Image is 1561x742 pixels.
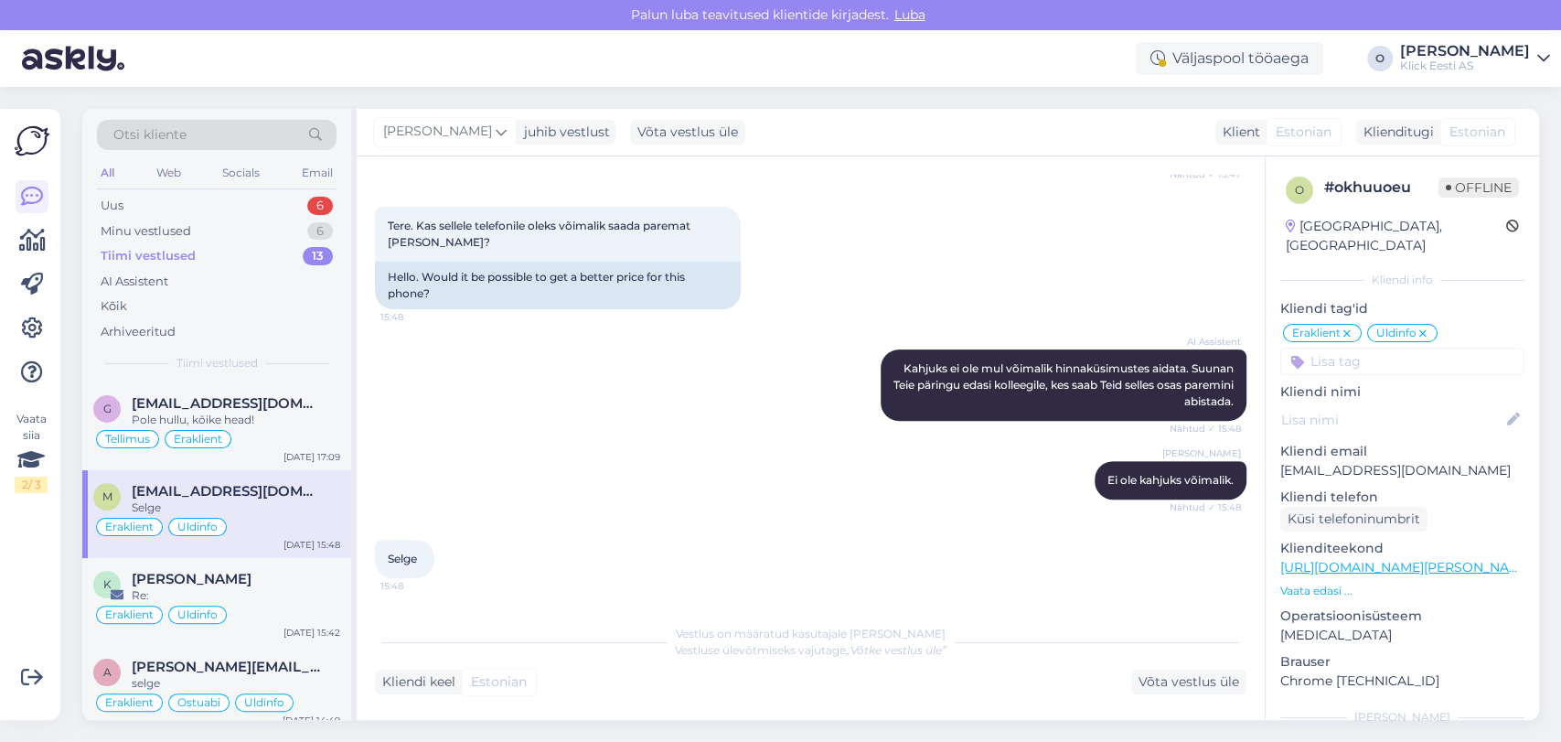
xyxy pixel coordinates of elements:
[1292,328,1341,339] span: Eraklient
[132,675,340,692] div: selge
[132,659,322,675] span: andres.semu8@gmail.com
[676,627,946,640] span: Vestlus on määratud kasutajale [PERSON_NAME]
[1136,42,1323,75] div: Väljaspool tööaega
[307,222,333,241] div: 6
[1400,44,1530,59] div: [PERSON_NAME]
[132,412,340,428] div: Pole hullu, kõike head!
[103,665,112,679] span: a
[244,697,284,708] span: Üldinfo
[1376,328,1417,339] span: Üldinfo
[15,477,48,493] div: 2 / 3
[1280,488,1524,507] p: Kliendi telefon
[1170,500,1241,514] span: Nähtud ✓ 15:48
[283,714,340,727] div: [DATE] 14:49
[1324,177,1438,199] div: # okhuuoeu
[630,120,745,145] div: Võta vestlus üle
[1215,123,1260,142] div: Klient
[1280,348,1524,375] input: Lisa tag
[101,222,191,241] div: Minu vestlused
[307,197,333,215] div: 6
[176,355,258,371] span: Tiimi vestlused
[303,247,333,265] div: 13
[1280,607,1524,626] p: Operatsioonisüsteem
[380,310,449,324] span: 15:48
[383,122,492,142] span: [PERSON_NAME]
[1170,422,1241,436] span: Nähtud ✓ 15:48
[101,297,127,316] div: Kõik
[101,197,123,215] div: Uus
[298,161,337,185] div: Email
[1280,626,1524,645] p: [MEDICAL_DATA]
[1438,177,1519,198] span: Offline
[1280,539,1524,558] p: Klienditeekond
[1280,672,1524,691] p: Chrome [TECHNICAL_ID]
[15,411,48,493] div: Vaata siia
[15,124,49,158] img: Askly Logo
[101,323,176,341] div: Arhiveeritud
[283,538,340,552] div: [DATE] 15:48
[675,643,946,657] span: Vestluse ülevõtmiseks vajutage
[1281,410,1503,430] input: Lisa nimi
[105,434,150,445] span: Tellimus
[1170,167,1241,181] span: Nähtud ✓ 15:47
[177,522,218,532] span: Üldinfo
[153,161,185,185] div: Web
[174,434,222,445] span: Eraklient
[102,489,112,503] span: m
[177,697,220,708] span: Ostuabi
[1280,299,1524,318] p: Kliendi tag'id
[1131,670,1246,694] div: Võta vestlus üle
[105,697,154,708] span: Eraklient
[846,643,946,657] i: „Võtke vestlus üle”
[132,483,322,500] span: merlinala93@gmail.com
[113,125,187,145] span: Otsi kliente
[889,6,931,23] span: Luba
[1280,507,1427,532] div: Küsi telefoninumbrit
[1280,709,1524,726] div: [PERSON_NAME]
[1400,59,1530,73] div: Klick Eesti AS
[1367,46,1393,71] div: O
[1295,183,1304,197] span: o
[1107,473,1234,487] span: Ei ole kahjuks võimalik.
[105,609,154,620] span: Eraklient
[177,609,218,620] span: Üldinfo
[1286,217,1506,255] div: [GEOGRAPHIC_DATA], [GEOGRAPHIC_DATA]
[1280,272,1524,288] div: Kliendi info
[1162,446,1241,460] span: [PERSON_NAME]
[375,262,741,309] div: Hello. Would it be possible to get a better price for this phone?
[103,577,112,591] span: K
[517,123,610,142] div: juhib vestlust
[1280,442,1524,461] p: Kliendi email
[101,247,196,265] div: Tiimi vestlused
[132,571,251,587] span: Kätlin Kivit
[219,161,263,185] div: Socials
[283,626,340,640] div: [DATE] 15:42
[1356,123,1434,142] div: Klienditugi
[103,402,112,415] span: g
[471,672,527,692] span: Estonian
[1280,583,1524,599] p: Vaata edasi ...
[1280,382,1524,402] p: Kliendi nimi
[97,161,118,185] div: All
[388,552,417,565] span: Selge
[132,587,340,604] div: Re:
[1276,123,1331,142] span: Estonian
[105,522,154,532] span: Eraklient
[1172,335,1241,349] span: AI Assistent
[893,361,1236,408] span: Kahjuks ei ole mul võimalik hinnaküsimustes aidata. Suunan Teie päringu edasi kolleegile, kes saa...
[1280,559,1533,575] a: [URL][DOMAIN_NAME][PERSON_NAME]
[1400,44,1550,73] a: [PERSON_NAME]Klick Eesti AS
[283,450,340,464] div: [DATE] 17:09
[388,219,693,249] span: Tere. Kas sellele telefonile oleks võimalik saada paremat [PERSON_NAME]?
[375,672,455,692] div: Kliendi keel
[380,579,449,593] span: 15:48
[1449,123,1505,142] span: Estonian
[1280,461,1524,480] p: [EMAIL_ADDRESS][DOMAIN_NAME]
[132,500,340,516] div: Selge
[132,395,322,412] span: getterkaevandes@gmail.com
[1280,652,1524,672] p: Brauser
[101,273,168,291] div: AI Assistent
